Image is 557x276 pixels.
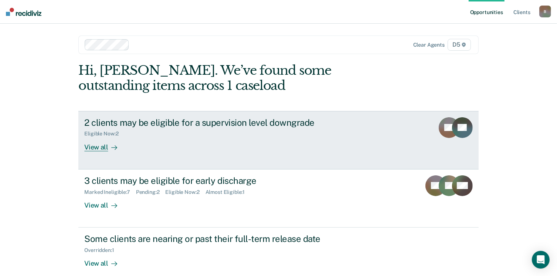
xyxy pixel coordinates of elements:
div: Eligible Now : 2 [84,131,124,137]
div: Eligible Now : 2 [166,189,206,195]
div: View all [84,137,126,151]
div: Some clients are nearing or past their full-term release date [84,233,344,244]
div: 3 clients may be eligible for early discharge [84,175,344,186]
span: D5 [448,39,471,51]
button: B [539,6,551,17]
div: Marked Ineligible : 7 [84,189,136,195]
div: Open Intercom Messenger [532,251,550,269]
div: View all [84,195,126,209]
a: 2 clients may be eligible for a supervision level downgradeEligible Now:2View all [78,111,478,169]
div: Almost Eligible : 1 [206,189,251,195]
div: Hi, [PERSON_NAME]. We’ve found some outstanding items across 1 caseload [78,63,398,93]
div: Pending : 2 [136,189,166,195]
a: 3 clients may be eligible for early dischargeMarked Ineligible:7Pending:2Eligible Now:2Almost Eli... [78,169,478,228]
div: 2 clients may be eligible for a supervision level downgrade [84,117,344,128]
div: View all [84,253,126,268]
div: Overridden : 1 [84,247,120,253]
div: Clear agents [413,42,445,48]
img: Recidiviz [6,8,41,16]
